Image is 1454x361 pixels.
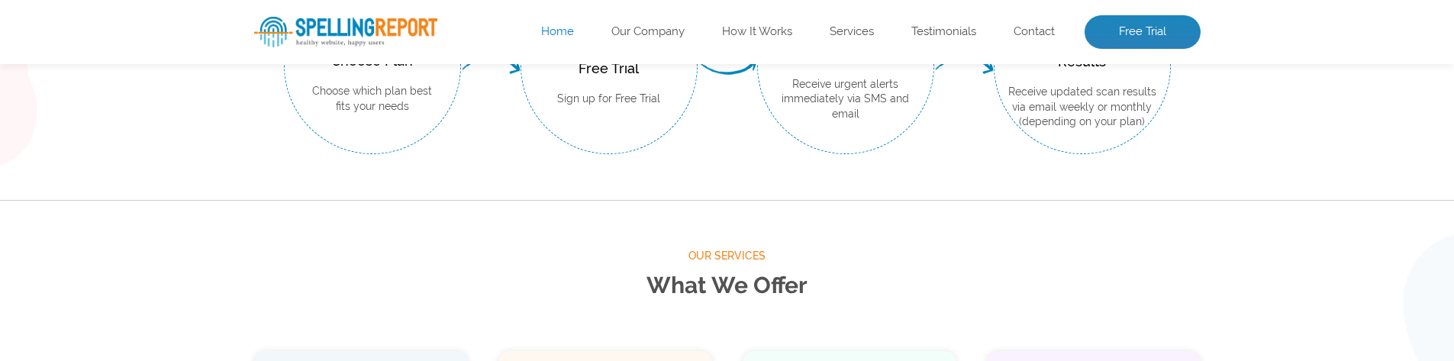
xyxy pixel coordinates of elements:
span: Our Services [254,247,1201,266]
a: Contact [1014,24,1055,40]
a: Services [830,24,874,40]
a: Testimonials [911,24,976,40]
img: SpellReport [254,17,437,47]
p: Sign up for Free Trial [557,92,660,107]
p: Enter your website’s URL to see spelling mistakes, broken links and more [254,131,799,179]
button: Scan Website [254,247,390,285]
img: Free Webiste Analysis [822,50,1201,309]
p: Choose which plan best fits your needs [308,84,437,114]
a: How It Works [722,24,792,40]
img: Free Webiste Analysis [826,88,1131,102]
input: Enter Your URL [254,191,674,232]
div: Free Trial [557,60,660,76]
a: Free Trial [1085,15,1201,49]
h1: Website Analysis [254,62,799,115]
p: Receive updated scan results via email weekly or monthly (depending on your plan) [1007,85,1157,130]
p: Receive urgent alerts immediately via SMS and email [781,77,911,122]
h2: What We Offer [254,266,1201,306]
span: Free [254,62,350,115]
a: Home [541,24,574,40]
a: Our Company [611,24,685,40]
